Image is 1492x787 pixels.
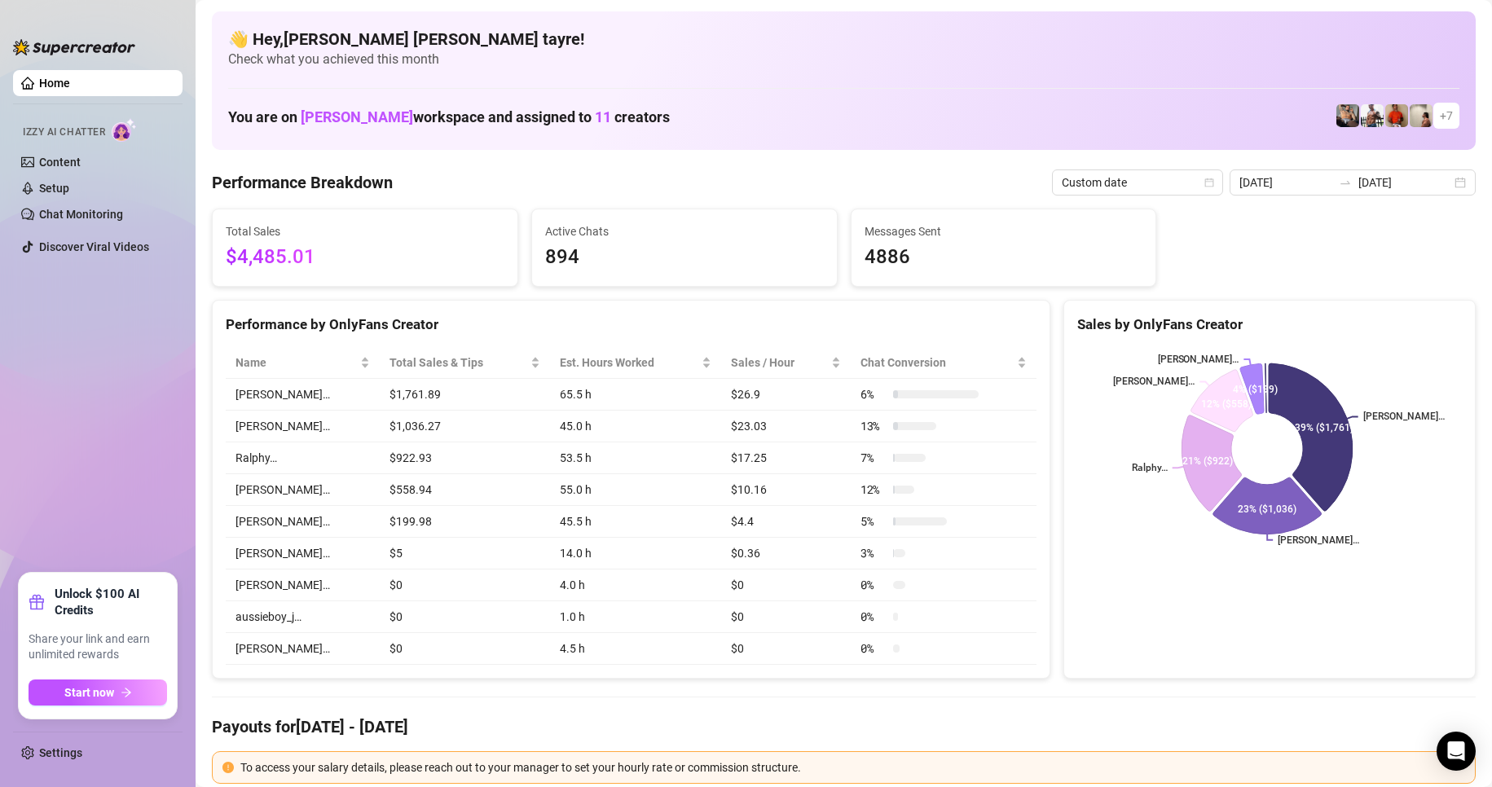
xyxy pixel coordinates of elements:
[380,569,550,601] td: $0
[1339,176,1352,189] span: swap-right
[1385,104,1408,127] img: Justin
[1339,176,1352,189] span: to
[55,586,167,618] strong: Unlock $100 AI Credits
[721,633,851,665] td: $0
[1440,107,1453,125] span: + 7
[865,242,1143,273] span: 4886
[721,538,851,569] td: $0.36
[1358,174,1451,191] input: End date
[228,28,1459,51] h4: 👋 Hey, [PERSON_NAME] [PERSON_NAME] tayre !
[226,601,380,633] td: aussieboy_j…
[1410,104,1433,127] img: Ralphy
[550,538,721,569] td: 14.0 h
[29,631,167,663] span: Share your link and earn unlimited rewards
[1336,104,1359,127] img: George
[721,506,851,538] td: $4.4
[860,354,1014,372] span: Chat Conversion
[860,512,887,530] span: 5 %
[226,569,380,601] td: [PERSON_NAME]…
[721,601,851,633] td: $0
[112,118,137,142] img: AI Chatter
[721,474,851,506] td: $10.16
[721,411,851,442] td: $23.03
[39,746,82,759] a: Settings
[64,686,114,699] span: Start now
[595,108,611,125] span: 11
[545,242,824,273] span: 894
[860,417,887,435] span: 13 %
[226,633,380,665] td: [PERSON_NAME]…
[226,538,380,569] td: [PERSON_NAME]…
[860,576,887,594] span: 0 %
[226,411,380,442] td: [PERSON_NAME]…
[380,506,550,538] td: $199.98
[1077,314,1462,336] div: Sales by OnlyFans Creator
[1204,178,1214,187] span: calendar
[380,347,550,379] th: Total Sales & Tips
[721,379,851,411] td: $26.9
[380,411,550,442] td: $1,036.27
[550,379,721,411] td: 65.5 h
[860,544,887,562] span: 3 %
[860,449,887,467] span: 7 %
[301,108,413,125] span: [PERSON_NAME]
[212,171,393,194] h4: Performance Breakdown
[550,506,721,538] td: 45.5 h
[228,108,670,126] h1: You are on workspace and assigned to creators
[226,347,380,379] th: Name
[550,474,721,506] td: 55.0 h
[721,347,851,379] th: Sales / Hour
[226,379,380,411] td: [PERSON_NAME]…
[851,347,1036,379] th: Chat Conversion
[240,758,1465,776] div: To access your salary details, please reach out to your manager to set your hourly rate or commis...
[222,762,234,773] span: exclamation-circle
[721,569,851,601] td: $0
[39,77,70,90] a: Home
[860,640,887,657] span: 0 %
[380,379,550,411] td: $1,761.89
[390,354,527,372] span: Total Sales & Tips
[29,594,45,610] span: gift
[721,442,851,474] td: $17.25
[13,39,135,55] img: logo-BBDzfeDw.svg
[39,156,81,169] a: Content
[226,442,380,474] td: Ralphy…
[1113,376,1195,388] text: [PERSON_NAME]…
[226,474,380,506] td: [PERSON_NAME]…
[39,208,123,221] a: Chat Monitoring
[560,354,698,372] div: Est. Hours Worked
[1157,354,1239,365] text: [PERSON_NAME]…
[1361,104,1384,127] img: JUSTIN
[1239,174,1332,191] input: Start date
[865,222,1143,240] span: Messages Sent
[1131,463,1167,474] text: Ralphy…
[212,715,1476,738] h4: Payouts for [DATE] - [DATE]
[1363,411,1445,423] text: [PERSON_NAME]…
[226,242,504,273] span: $4,485.01
[550,569,721,601] td: 4.0 h
[235,354,357,372] span: Name
[39,182,69,195] a: Setup
[29,679,167,706] button: Start nowarrow-right
[380,601,550,633] td: $0
[731,354,828,372] span: Sales / Hour
[860,481,887,499] span: 12 %
[226,314,1036,336] div: Performance by OnlyFans Creator
[23,125,105,140] span: Izzy AI Chatter
[550,601,721,633] td: 1.0 h
[380,538,550,569] td: $5
[380,633,550,665] td: $0
[860,385,887,403] span: 6 %
[550,633,721,665] td: 4.5 h
[121,687,132,698] span: arrow-right
[228,51,1459,68] span: Check what you achieved this month
[39,240,149,253] a: Discover Viral Videos
[226,222,504,240] span: Total Sales
[1062,170,1213,195] span: Custom date
[380,442,550,474] td: $922.93
[1437,732,1476,771] div: Open Intercom Messenger
[550,411,721,442] td: 45.0 h
[1278,534,1359,546] text: [PERSON_NAME]…
[545,222,824,240] span: Active Chats
[860,608,887,626] span: 0 %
